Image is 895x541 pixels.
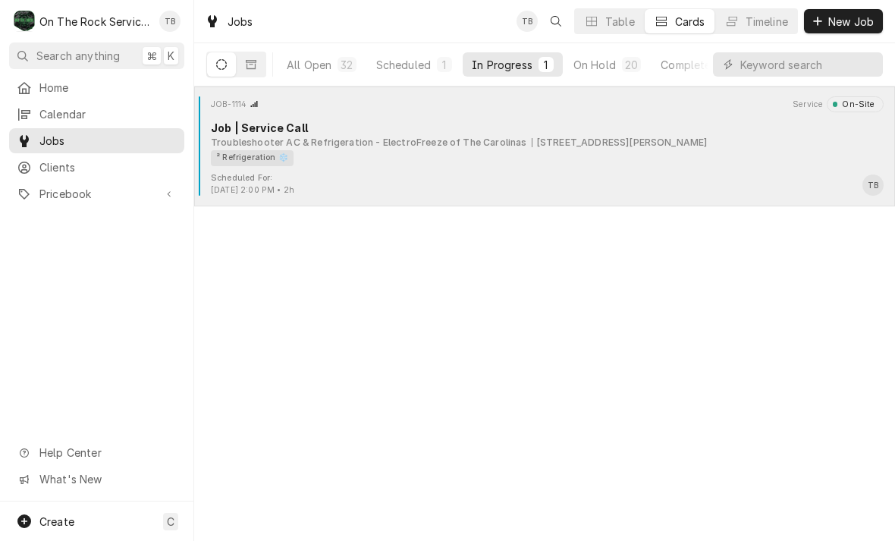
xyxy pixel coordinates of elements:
a: Go to What's New [9,467,184,492]
span: Clients [39,159,177,175]
div: On The Rock Services's Avatar [14,11,35,32]
a: Clients [9,155,184,180]
a: Jobs [9,128,184,153]
div: On-Site [837,99,875,111]
div: Object ID [211,99,247,111]
span: Calendar [39,106,177,122]
div: TB [159,11,181,32]
div: 1 [542,57,551,73]
div: All Open [287,57,331,73]
div: Table [605,14,635,30]
button: Open search [544,9,568,33]
span: Create [39,515,74,528]
div: Object Tag List [211,150,878,166]
div: Todd Brady's Avatar [159,11,181,32]
a: Home [9,75,184,100]
span: What's New [39,471,175,487]
div: TB [517,11,538,32]
div: Job Card: JOB-1114 [194,86,895,206]
div: O [14,11,35,32]
div: Card Footer Extra Context [211,172,294,197]
div: Object Subtext Primary [211,136,527,149]
div: Card Body [200,120,889,165]
span: [DATE] 2:00 PM • 2h [211,185,294,195]
div: Object Extra Context Footer Value [211,184,294,197]
span: ⌘ [146,48,157,64]
span: Search anything [36,48,120,64]
span: Home [39,80,177,96]
div: Object Status [827,96,884,112]
button: Search anything⌘K [9,42,184,69]
div: 1 [440,57,449,73]
span: Help Center [39,445,175,461]
div: Object Extra Context Footer Label [211,172,294,184]
div: Card Header [200,96,889,112]
div: Timeline [746,14,788,30]
div: Object Extra Context Header [793,99,823,111]
a: Go to Pricebook [9,181,184,206]
span: Pricebook [39,186,154,202]
div: On The Rock Services [39,14,151,30]
div: Todd Brady's Avatar [862,175,884,196]
div: 20 [625,57,638,73]
div: TB [862,175,884,196]
div: 32 [341,57,353,73]
div: Object Subtext Secondary [532,136,708,149]
div: Object Title [211,120,884,136]
span: Jobs [39,133,177,149]
div: ² Refrigeration ❄️ [211,150,294,166]
div: Cards [675,14,705,30]
div: Card Header Secondary Content [793,96,884,112]
div: On Hold [573,57,616,73]
div: Todd Brady's Avatar [517,11,538,32]
input: Keyword search [740,52,875,77]
a: Calendar [9,102,184,127]
button: New Job [804,9,883,33]
div: Object Subtext [211,136,884,149]
div: Card Footer [200,172,889,197]
a: Go to Help Center [9,440,184,465]
div: In Progress [472,57,532,73]
div: Card Footer Primary Content [862,175,884,196]
span: C [167,514,174,530]
div: Completed [661,57,718,73]
span: K [168,48,174,64]
span: New Job [825,14,877,30]
div: Card Header Primary Content [211,96,259,112]
div: Scheduled [376,57,431,73]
